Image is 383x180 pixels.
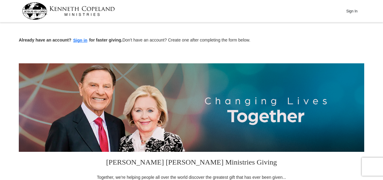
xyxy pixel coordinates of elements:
img: kcm-header-logo.svg [22,2,115,20]
button: Sign in [72,37,89,44]
button: Sign In [343,6,361,16]
p: Don't have an account? Create one after completing the form below. [19,37,364,44]
strong: Already have an account? for faster giving. [19,38,122,42]
h3: [PERSON_NAME] [PERSON_NAME] Ministries Giving [93,152,290,174]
